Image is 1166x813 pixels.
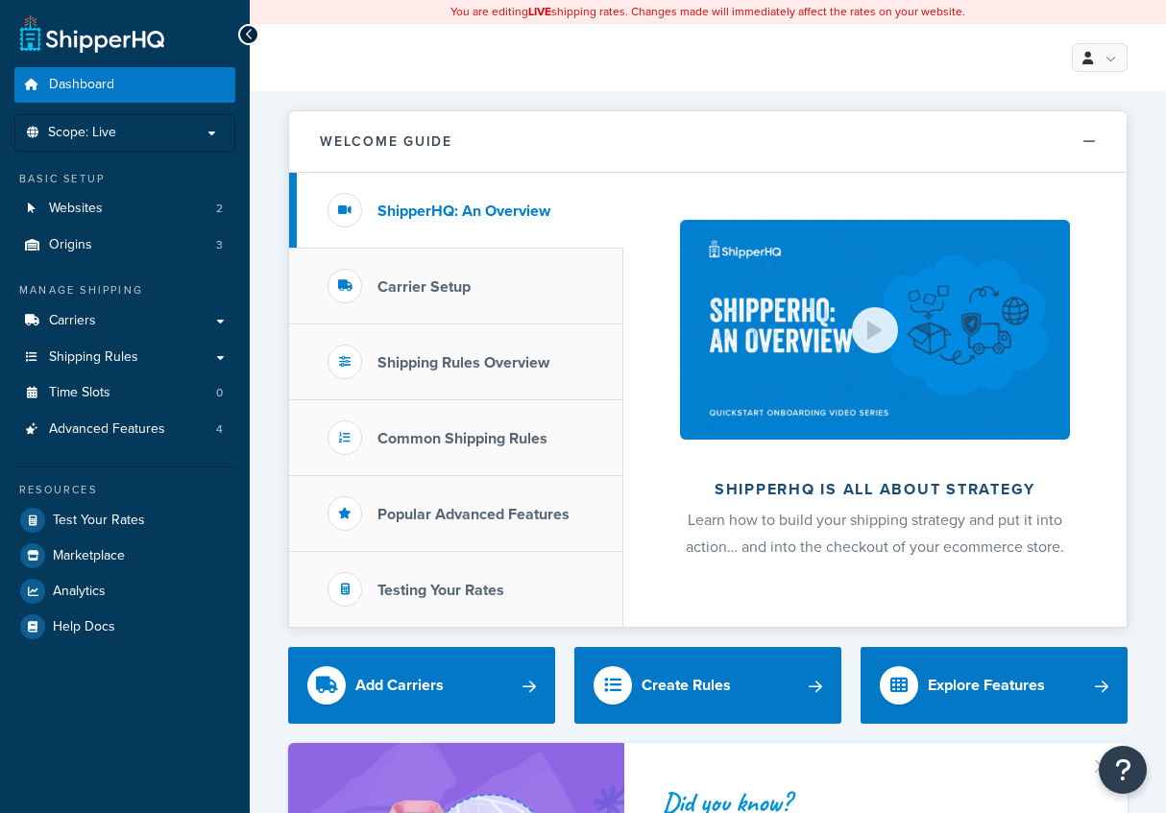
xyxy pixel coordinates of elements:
button: Welcome Guide [289,111,1127,173]
li: Time Slots [14,375,235,411]
span: Websites [49,201,103,217]
a: Time Slots0 [14,375,235,411]
h3: Popular Advanced Features [377,506,570,523]
a: Websites2 [14,191,235,227]
span: 2 [216,201,223,217]
span: 4 [216,421,223,438]
a: Add Carriers [288,647,555,724]
span: Advanced Features [49,421,165,438]
li: Origins [14,227,235,263]
h2: Welcome Guide [320,134,452,149]
b: LIVE [528,3,551,20]
span: Help Docs [53,619,115,635]
h3: Common Shipping Rules [377,430,547,447]
span: Carriers [49,313,96,329]
span: 3 [216,237,223,253]
div: Explore Features [928,672,1045,699]
h2: ShipperHQ is all about strategy [674,481,1076,498]
h3: Carrier Setup [377,278,471,296]
div: Create Rules [642,672,731,699]
h3: Shipping Rules Overview [377,354,549,371]
a: Help Docs [14,610,235,644]
a: Test Your Rates [14,503,235,538]
span: Dashboard [49,77,114,93]
div: Resources [14,482,235,498]
a: Explore Features [861,647,1128,724]
span: Origins [49,237,92,253]
a: Dashboard [14,67,235,103]
div: Manage Shipping [14,282,235,299]
span: Test Your Rates [53,513,145,529]
div: Add Carriers [355,672,444,699]
span: 0 [216,385,223,401]
a: Origins3 [14,227,235,263]
span: Marketplace [53,548,125,564]
span: Shipping Rules [49,349,138,366]
a: Shipping Rules [14,340,235,375]
a: Advanced Features4 [14,412,235,447]
a: Carriers [14,303,235,339]
h3: Testing Your Rates [377,582,504,599]
li: Websites [14,191,235,227]
span: Time Slots [49,385,110,401]
span: Learn how to build your shipping strategy and put it into action… and into the checkout of your e... [686,509,1064,558]
img: ShipperHQ is all about strategy [680,220,1070,439]
button: Open Resource Center [1099,746,1147,794]
span: Scope: Live [48,125,116,141]
a: Analytics [14,574,235,609]
span: Analytics [53,584,106,600]
a: Marketplace [14,538,235,573]
a: Create Rules [574,647,841,724]
li: Advanced Features [14,412,235,447]
div: Basic Setup [14,171,235,187]
h3: ShipperHQ: An Overview [377,203,550,220]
